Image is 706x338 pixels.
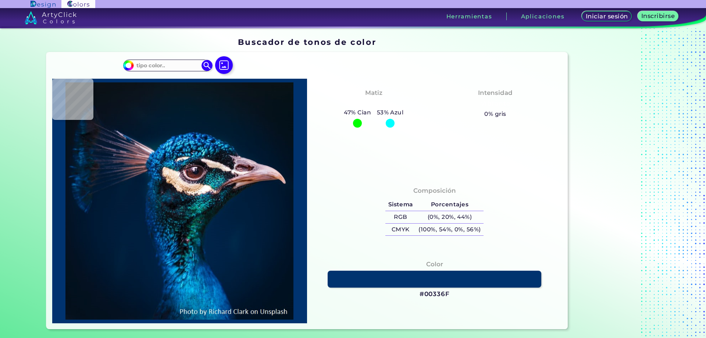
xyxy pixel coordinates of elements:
a: Inscribirse [640,12,677,21]
font: Composición [413,187,456,194]
font: (0%, 20%, 44%) [428,213,472,220]
font: Buscador de tonos de color [238,37,376,47]
font: CMYK [392,226,410,233]
font: Matiz [365,89,382,96]
font: Aplicaciones [521,13,565,20]
input: tipo color.. [133,60,202,70]
img: logo_artyclick_colors_white.svg [25,11,76,24]
img: img_pavlin.jpg [56,82,303,320]
font: Intensidad [478,89,513,96]
font: 53% Azul [377,109,404,116]
font: Color [426,260,443,268]
font: RGB [394,213,407,220]
font: Vibrante [481,100,510,107]
font: 0% gris [484,110,506,117]
font: Iniciar sesión [588,13,626,19]
font: Cian-Azul [357,100,391,107]
font: (100%, 54%, 0%, 56%) [418,226,481,233]
font: Inscribirse [643,13,673,19]
font: 47% Cian [344,109,371,116]
font: Sistema [388,201,413,208]
img: búsqueda de iconos [202,60,213,71]
font: #00336F [420,290,450,298]
img: imagen de icono [215,56,233,74]
img: Logotipo de diseño de ArtyClick [31,1,55,8]
a: Iniciar sesión [584,12,630,21]
font: Porcentajes [431,201,468,208]
font: Herramientas [446,13,492,20]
